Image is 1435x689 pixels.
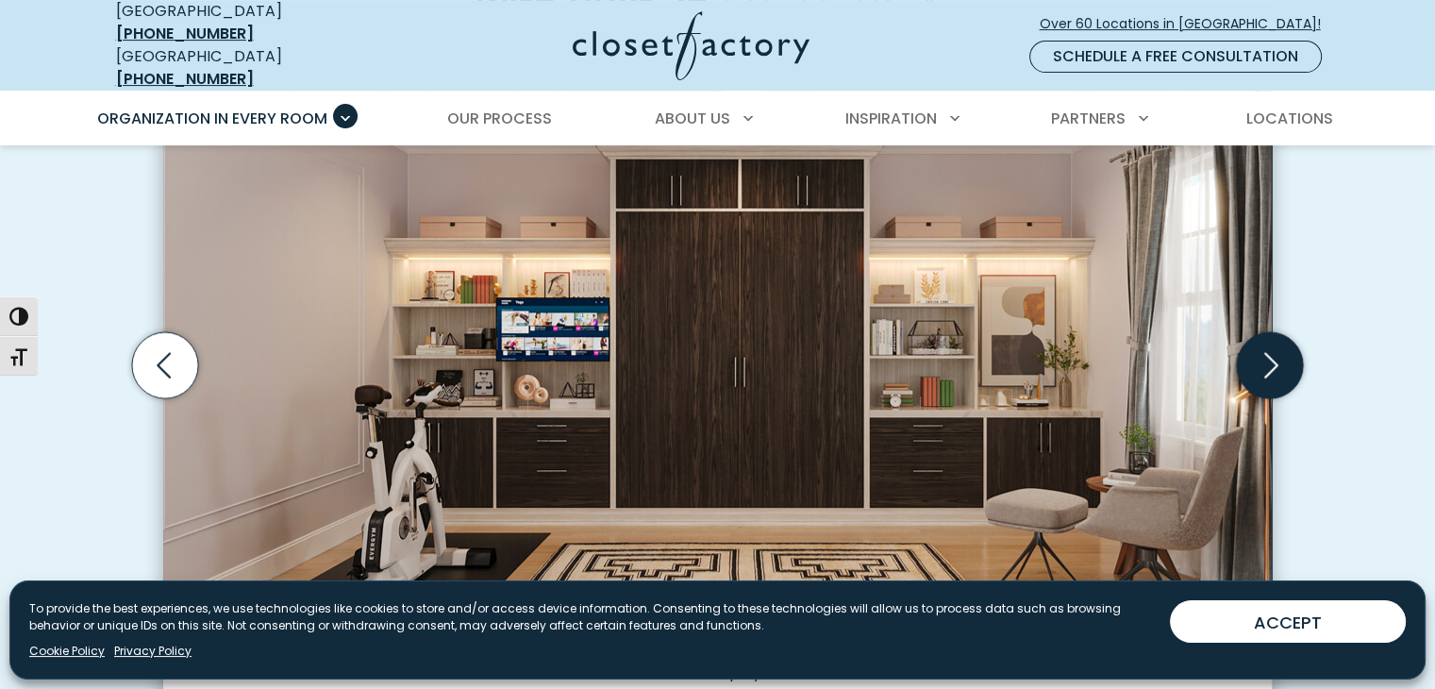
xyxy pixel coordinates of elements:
span: Partners [1051,108,1126,129]
a: Privacy Policy [114,643,192,660]
a: Over 60 Locations in [GEOGRAPHIC_DATA]! [1039,8,1337,41]
a: Schedule a Free Consultation [1029,41,1322,73]
p: To provide the best experiences, we use technologies like cookies to store and/or access device i... [29,600,1155,634]
nav: Primary Menu [84,92,1352,145]
span: Organization in Every Room [97,108,327,129]
span: About Us [655,108,730,129]
a: [PHONE_NUMBER] [116,68,254,90]
span: Inspiration [845,108,937,129]
button: Next slide [1229,325,1310,406]
button: ACCEPT [1170,600,1406,643]
button: Previous slide [125,325,206,406]
img: Closet Factory Logo [573,11,809,80]
a: [PHONE_NUMBER] [116,23,254,44]
span: Our Process [447,108,552,129]
img: Contemporary two-tone wall bed in dark espresso and light ash, surrounded by integrated media cab... [163,49,1272,630]
a: Cookie Policy [29,643,105,660]
span: Locations [1245,108,1332,129]
span: Over 60 Locations in [GEOGRAPHIC_DATA]! [1040,14,1336,34]
div: [GEOGRAPHIC_DATA] [116,45,390,91]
